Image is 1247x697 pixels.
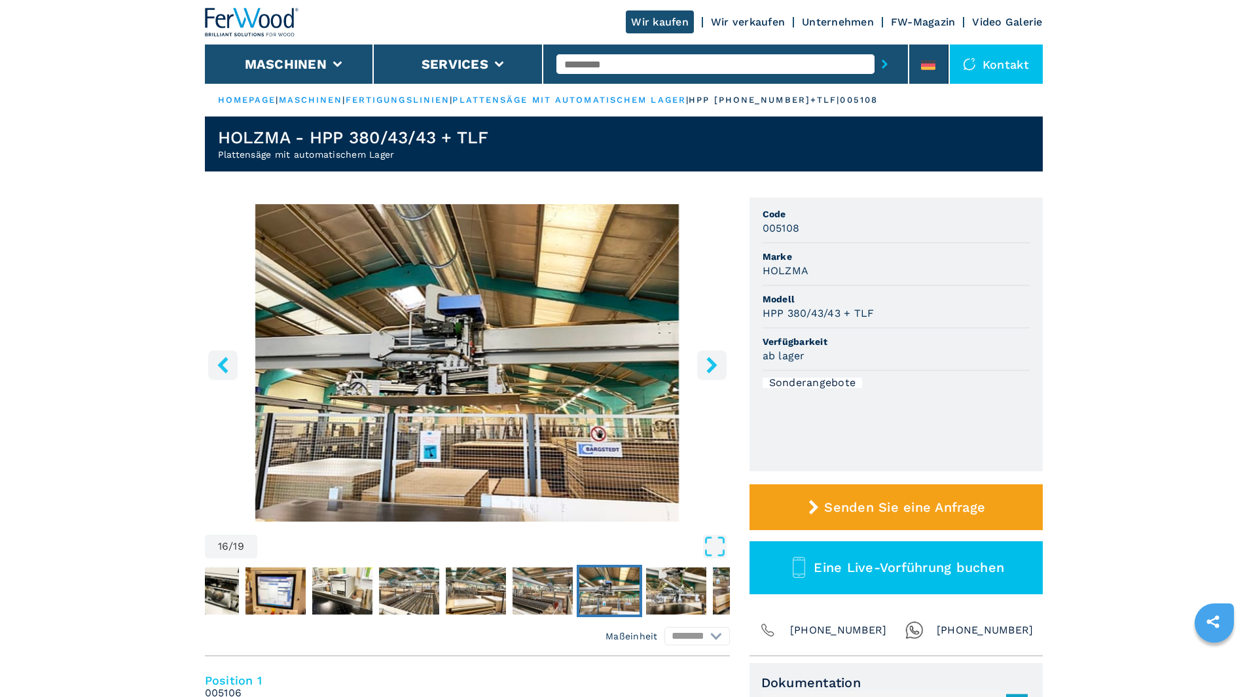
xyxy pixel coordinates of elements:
h1: HOLZMA - HPP 380/43/43 + TLF [218,127,489,148]
img: Ferwood [205,8,299,37]
a: Video Galerie [972,16,1042,28]
button: Go to Slide 15 [510,565,575,617]
span: Senden Sie eine Anfrage [824,499,985,515]
img: 0dedceb21a429aa0fa0ade206441de45 [245,567,306,615]
span: | [450,95,452,105]
h2: Plattensäge mit automatischem Lager [218,148,489,161]
button: Go to Slide 10 [176,565,242,617]
img: Whatsapp [905,621,924,639]
a: sharethis [1197,605,1229,638]
button: left-button [208,350,238,380]
span: [PHONE_NUMBER] [790,621,887,639]
img: a447a57c8e936dd8646633f025ddba5b [312,567,372,615]
button: Go to Slide 13 [376,565,442,617]
a: fertigungslinien [346,95,450,105]
span: Eine Live-Vorführung buchen [814,560,1004,575]
h4: Position 1 [205,673,730,688]
a: HOMEPAGE [218,95,276,105]
button: Go to Slide 14 [443,565,509,617]
a: FW-Magazin [891,16,956,28]
a: Wir verkaufen [711,16,785,28]
img: Phone [759,621,777,639]
span: Code [763,207,1030,221]
span: | [686,95,689,105]
span: / [228,541,233,552]
h3: HOLZMA [763,263,809,278]
span: | [342,95,345,105]
img: 51513b9476e39e6d0c9ddd14e4d9a82a [646,567,706,615]
a: Wir kaufen [626,10,694,33]
img: de163e6e279a16031f40879e74617cc6 [579,567,640,615]
img: 32c485d3273fe0ebac57ab6b3cce94c2 [179,567,239,615]
img: 80723c85db0fd99c4351424b8ffadd17 [513,567,573,615]
button: Services [422,56,488,72]
button: Eine Live-Vorführung buchen [750,541,1043,594]
a: plattensäge mit automatischem lager [452,95,686,105]
button: Maschinen [245,56,327,72]
a: maschinen [279,95,343,105]
img: f932e1c85176d120c951293897a184bd [446,567,506,615]
button: Go to Slide 16 [577,565,642,617]
button: submit-button [875,49,895,79]
img: Plattensäge mit automatischem Lager HOLZMA HPP 380/43/43 + TLF [205,204,730,522]
button: Go to Slide 11 [243,565,308,617]
span: Modell [763,293,1030,306]
a: Unternehmen [802,16,874,28]
h3: ab lager [763,348,805,363]
span: Marke [763,250,1030,263]
div: Go to Slide 16 [205,204,730,522]
p: hpp [PHONE_NUMBER]+tlf | [689,94,840,106]
button: Go to Slide 18 [710,565,776,617]
h3: 005108 [763,221,800,236]
iframe: Chat [1191,638,1237,687]
button: Go to Slide 17 [643,565,709,617]
h3: HPP 380/43/43 + TLF [763,306,875,321]
button: Senden Sie eine Anfrage [750,484,1043,530]
p: 005108 [840,94,878,106]
span: Verfügbarkeit [763,335,1030,348]
div: Kontakt [950,45,1043,84]
span: 16 [218,541,229,552]
span: [PHONE_NUMBER] [937,621,1034,639]
button: Go to Slide 12 [310,565,375,617]
img: c949a0ec81009d47a8579a65fbfc5bd5 [713,567,773,615]
span: | [276,95,278,105]
div: Sonderangebote [763,378,863,388]
span: Dokumentation [761,675,1031,690]
em: Maßeinheit [605,630,658,643]
img: Kontakt [963,58,976,71]
img: 36207685419a8249dc1192c2b41caa90 [379,567,439,615]
button: Open Fullscreen [261,535,727,558]
span: 19 [233,541,244,552]
button: right-button [697,350,727,380]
